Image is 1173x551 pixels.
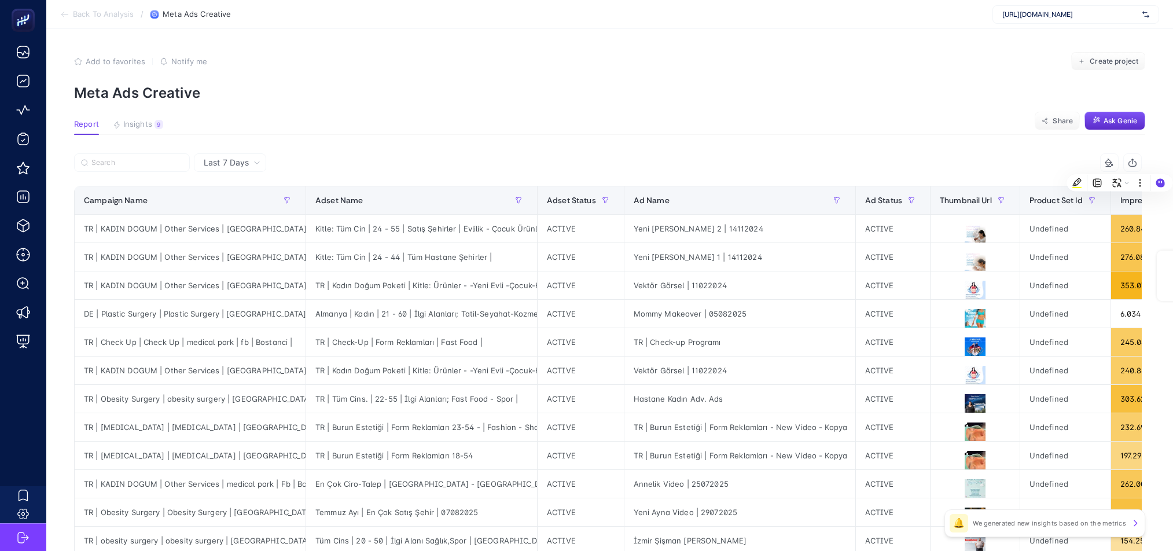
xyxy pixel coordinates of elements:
span: Share [1053,116,1073,126]
div: Hastane Kadın Adv. Ads [624,385,855,413]
div: TR | Kadın Doğum Paketi | Kitle: Ürünler - -Yeni Evli -Çocuk-Hamile | [306,271,537,299]
div: ACTIVE [856,413,930,441]
div: Temmuz Ayı | En Çok Satış Şehir | 07082025 [306,498,537,526]
div: TR | KADIN DOGUM | Other Services | [GEOGRAPHIC_DATA] | fb | [GEOGRAPHIC_DATA] | [75,243,306,271]
div: TR | Kadın Doğum Paketi | Kitle: Ürünler - -Yeni Evli -Çocuk-Hamile | [306,357,537,384]
div: Mommy Makeover | 05082025 [624,300,855,328]
span: Impressions [1120,196,1167,205]
div: Undefined [1020,385,1111,413]
div: Undefined [1020,300,1111,328]
img: svg%3e [1142,9,1149,20]
span: / [141,9,144,19]
div: Almanya | Kadın | 21 - 60 | İlgi Alanları; Tatil-Seyahat-Kozmetik | [306,300,537,328]
span: Thumbnail Url [940,196,992,205]
p: Meta Ads Creative [74,85,1145,101]
div: 9 [155,120,163,129]
div: TR | KADIN DOGUM | Other Services | [GEOGRAPHIC_DATA] | fb | [GEOGRAPHIC_DATA] | [75,215,306,243]
input: Search [91,159,183,167]
div: Kitle: Tüm Cin | 24 - 55 | Satış Şehirler | Evlilik - Çocuk Ürünleri [306,215,537,243]
div: ACTIVE [856,470,930,498]
div: TR | Check-up Programı [624,328,855,356]
button: Add to favorites [74,57,145,66]
div: ACTIVE [856,243,930,271]
button: Ask Genie [1084,112,1145,130]
span: Ad Status [865,196,902,205]
div: ACTIVE [538,243,624,271]
span: Last 7 Days [204,157,249,168]
div: Annelik Video | 25072025 [624,470,855,498]
span: Back To Analysis [73,10,134,19]
div: ACTIVE [538,498,624,526]
div: ACTIVE [856,271,930,299]
div: TR | Burun Estetiği | Form Reklamları - New Video - Kopya [624,442,855,469]
div: Undefined [1020,271,1111,299]
div: TR | Check-Up | Form Reklamları | Fast Food | [306,328,537,356]
div: Undefined [1020,470,1111,498]
div: TR | KADIN DOGUM | Other Services | [GEOGRAPHIC_DATA] | fb | [GEOGRAPHIC_DATA] [75,357,306,384]
div: ACTIVE [856,328,930,356]
span: Campaign Name [84,196,148,205]
div: TR | KADIN DOGUM | Other Services | medical park | Fb | Bostanci [75,470,306,498]
div: ACTIVE [856,442,930,469]
p: We generated new insights based on the metrics [973,519,1126,528]
span: Add to favorites [86,57,145,66]
span: Adset Status [547,196,596,205]
span: Report [74,120,99,129]
div: ACTIVE [538,300,624,328]
div: Undefined [1020,328,1111,356]
div: TR | Tüm Cins. | 22-55 | İlgi Alanları; Fast Food - Spor | [306,385,537,413]
div: ACTIVE [538,385,624,413]
div: Yeni [PERSON_NAME] 2 | 14112024 [624,215,855,243]
div: DE | Plastic Surgery | Plastic Surgery | [GEOGRAPHIC_DATA] | fb [75,300,306,328]
div: ACTIVE [538,470,624,498]
div: ACTIVE [538,215,624,243]
button: Share [1035,112,1080,130]
span: [URL][DOMAIN_NAME] [1002,10,1138,19]
div: Yeni [PERSON_NAME] 1 | 14112024 [624,243,855,271]
span: Product Set Id [1029,196,1083,205]
button: Notify me [160,57,207,66]
span: Insights [123,120,152,129]
div: ACTIVE [538,328,624,356]
div: En Çok Ciro-Talep | [GEOGRAPHIC_DATA] - [GEOGRAPHIC_DATA] - [GEOGRAPHIC_DATA] - Antep | Tüm Cins.... [306,470,537,498]
div: Vektör Görsel | 11022024 [624,357,855,384]
div: TR | [MEDICAL_DATA] | [MEDICAL_DATA] | [GEOGRAPHIC_DATA] | fb | Bostanci [75,413,306,441]
div: ACTIVE [538,413,624,441]
div: ACTIVE [856,215,930,243]
span: Notify me [171,57,207,66]
div: TR | Burun Estetiği | Form Reklamları - New Video - Kopya [624,413,855,441]
div: ACTIVE [538,442,624,469]
div: ACTIVE [856,498,930,526]
span: Create project [1090,57,1138,66]
div: ACTIVE [856,357,930,384]
div: ACTIVE [538,271,624,299]
span: Adset Name [315,196,363,205]
div: Undefined [1020,442,1111,469]
div: Undefined [1020,357,1111,384]
div: 🔔 [950,514,968,532]
span: Ad Name [634,196,670,205]
div: TR | [MEDICAL_DATA] | [MEDICAL_DATA] | [GEOGRAPHIC_DATA] | fb | Bostanci [75,442,306,469]
div: TR | Burun Estetiği | Form Reklamları 18-54 [306,442,537,469]
div: Undefined [1020,243,1111,271]
div: Undefined [1020,413,1111,441]
div: Undefined [1020,215,1111,243]
div: TR | Check Up | Check Up | medical park | fb | Bostanci | [75,328,306,356]
span: Meta Ads Creative [163,10,231,19]
div: TR | Burun Estetiği | Form Reklamları 23-54 - | Fashion - Shopping | [306,413,537,441]
div: TR | KADIN DOGUM | Other Services | [GEOGRAPHIC_DATA] | Fb | Bostanci [75,271,306,299]
button: Create project [1071,52,1145,71]
div: Vektör Görsel | 11022024 [624,271,855,299]
div: TR | Obesity Surgery | obesity surgery | [GEOGRAPHIC_DATA] | fb | [GEOGRAPHIC_DATA] [75,385,306,413]
div: ACTIVE [856,300,930,328]
div: Kitle: Tüm Cin | 24 - 44 | Tüm Hastane Şehirler | [306,243,537,271]
div: Undefined [1020,498,1111,526]
div: ACTIVE [856,385,930,413]
div: ACTIVE [538,357,624,384]
div: TR | Obesity Surgery | Obesity Surgery | [GEOGRAPHIC_DATA] | fb | Bostanci [75,498,306,526]
div: Yeni Ayna Video | 29072025 [624,498,855,526]
span: Ask Genie [1104,116,1137,126]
